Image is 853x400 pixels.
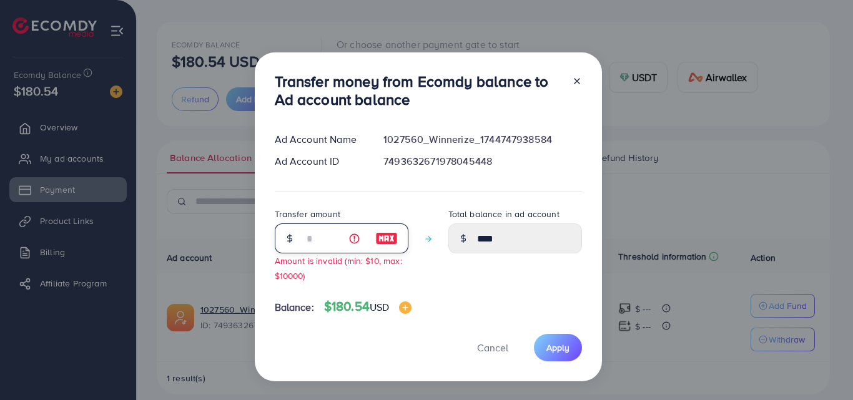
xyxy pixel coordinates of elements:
[399,301,412,314] img: image
[275,255,402,281] small: Amount is invalid (min: $10, max: $10000)
[546,341,569,354] span: Apply
[448,208,560,220] label: Total balance in ad account
[461,334,524,361] button: Cancel
[275,72,562,109] h3: Transfer money from Ecomdy balance to Ad account balance
[265,154,374,168] div: Ad Account ID
[373,132,591,147] div: 1027560_Winnerize_1744747938584
[324,299,412,315] h4: $180.54
[477,341,508,354] span: Cancel
[800,344,844,391] iframe: Chat
[370,300,389,314] span: USD
[373,154,591,168] div: 7493632671978045448
[534,334,582,361] button: Apply
[275,300,314,315] span: Balance:
[275,208,340,220] label: Transfer amount
[265,132,374,147] div: Ad Account Name
[375,231,398,246] img: image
